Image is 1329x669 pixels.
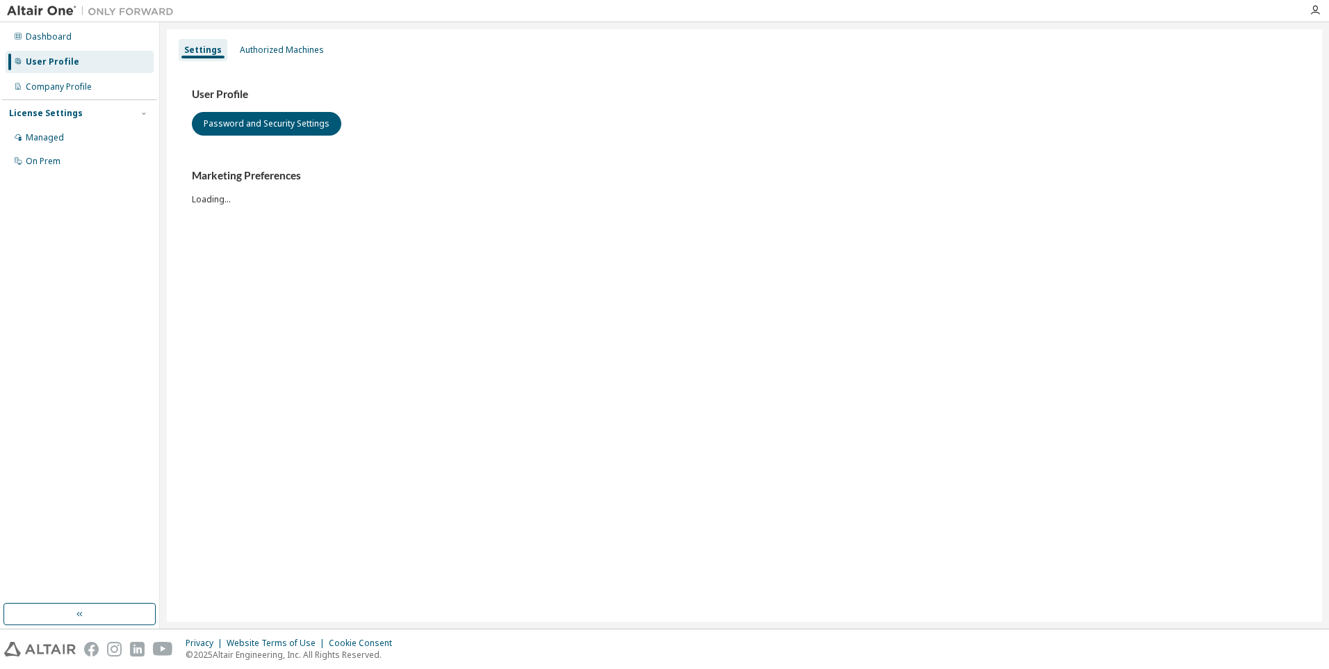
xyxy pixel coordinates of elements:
img: altair_logo.svg [4,642,76,656]
div: Dashboard [26,31,72,42]
button: Password and Security Settings [192,112,341,136]
p: © 2025 Altair Engineering, Inc. All Rights Reserved. [186,649,400,661]
div: Privacy [186,638,227,649]
div: Authorized Machines [240,45,324,56]
img: youtube.svg [153,642,173,656]
img: instagram.svg [107,642,122,656]
div: On Prem [26,156,60,167]
div: Settings [184,45,222,56]
h3: User Profile [192,88,1297,102]
img: facebook.svg [84,642,99,656]
div: Website Terms of Use [227,638,329,649]
div: License Settings [9,108,83,119]
div: Managed [26,132,64,143]
div: User Profile [26,56,79,67]
div: Company Profile [26,81,92,92]
img: linkedin.svg [130,642,145,656]
div: Loading... [192,169,1297,204]
img: Altair One [7,4,181,18]
h3: Marketing Preferences [192,169,1297,183]
div: Cookie Consent [329,638,400,649]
